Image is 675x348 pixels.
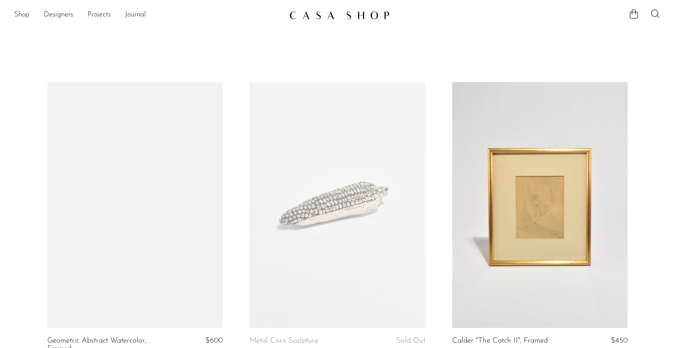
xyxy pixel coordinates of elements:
[250,337,318,345] a: Metal Corn Sculpture
[452,337,548,345] a: Calder "The Catch II", Framed
[87,9,111,21] a: Projects
[611,337,628,344] span: $450
[44,9,73,21] a: Designers
[396,337,425,344] span: Sold Out
[125,9,146,21] a: Journal
[14,9,29,21] a: Shop
[205,337,223,344] span: $600
[14,8,282,23] ul: NEW HEADER MENU
[14,8,282,23] nav: Desktop navigation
